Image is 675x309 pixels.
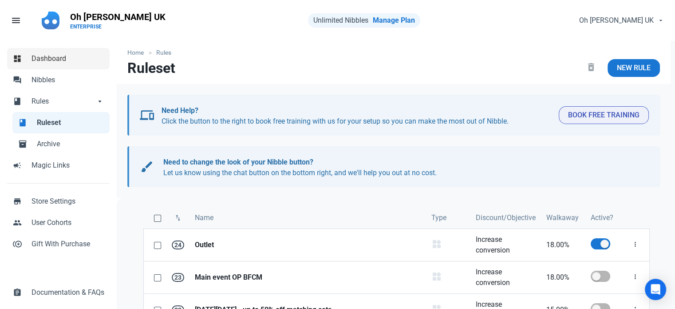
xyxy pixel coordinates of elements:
b: Need to change the look of your Nibble button? [163,158,313,166]
span: widgets [431,239,442,249]
button: Book Free Training [559,106,649,124]
span: Nibbles [32,75,104,85]
b: Need Help? [162,106,198,115]
span: Dashboard [32,53,104,64]
a: 18.00% [541,229,585,261]
a: Home [127,48,148,57]
span: store [13,196,22,205]
span: Active? [591,213,613,223]
a: 18.00% [541,261,585,293]
a: Increase conversion [470,261,541,293]
span: Discount/Objective [476,213,536,223]
h1: Ruleset [127,60,175,76]
span: Oh [PERSON_NAME] UK [579,15,654,26]
span: inventory_2 [18,139,27,148]
span: New Rule [617,63,651,73]
span: menu [11,15,21,26]
span: dashboard [13,53,22,62]
a: forumNibbles [7,69,110,91]
p: Let us know using the chat button on the bottom right, and we'll help you out at no cost. [163,157,640,178]
span: Documentation & FAQs [32,287,104,298]
a: Main event OP BFCM [189,261,426,293]
a: control_point_duplicateGift With Purchase [7,233,110,255]
span: Walkaway [546,213,579,223]
a: dashboardDashboard [7,48,110,69]
span: campaign [13,160,22,169]
span: arrow_drop_down [95,96,104,105]
p: ENTERPRISE [70,23,166,30]
span: book [18,117,27,126]
a: Increase conversion [470,229,541,261]
span: Store Settings [32,196,104,207]
strong: Outlet [195,240,421,250]
span: Magic Links [32,160,104,171]
nav: breadcrumbs [117,41,671,59]
span: Type [431,213,446,223]
a: storeStore Settings [7,191,110,212]
span: control_point_duplicate [13,239,22,248]
span: book [13,96,22,105]
span: forum [13,75,22,84]
span: people [13,217,22,226]
a: bookRuleset [12,112,110,133]
span: Gift With Purchase [32,239,104,249]
a: Oh [PERSON_NAME] UKENTERPRISE [65,7,171,34]
div: Open Intercom Messenger [645,279,666,300]
span: widgets [431,271,442,282]
span: User Cohorts [32,217,104,228]
p: Oh [PERSON_NAME] UK [70,11,166,23]
a: bookRulesarrow_drop_down [7,91,110,112]
a: Manage Plan [373,16,415,24]
span: swap_vert [174,214,182,222]
span: Unlimited Nibbles [313,16,368,24]
p: Click the button to the right to book free training with us for your setup so you can make the mo... [162,105,552,127]
span: 24 [172,241,184,249]
button: delete_forever [578,59,604,77]
span: brush [140,160,154,174]
a: campaignMagic Links [7,155,110,176]
span: devices [140,108,154,122]
span: Archive [37,139,104,149]
a: Outlet [189,229,426,261]
span: 23 [172,273,184,282]
span: Ruleset [37,117,104,128]
button: Oh [PERSON_NAME] UK [572,12,670,29]
span: delete_forever [586,62,596,72]
a: assignmentDocumentation & FAQs [7,282,110,303]
a: inventory_2Archive [12,133,110,155]
a: New Rule [608,59,660,77]
span: Name [195,213,213,223]
a: peopleUser Cohorts [7,212,110,233]
span: Book Free Training [568,110,639,120]
span: assignment [13,287,22,296]
strong: Main event OP BFCM [195,272,421,283]
span: Rules [32,96,95,107]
